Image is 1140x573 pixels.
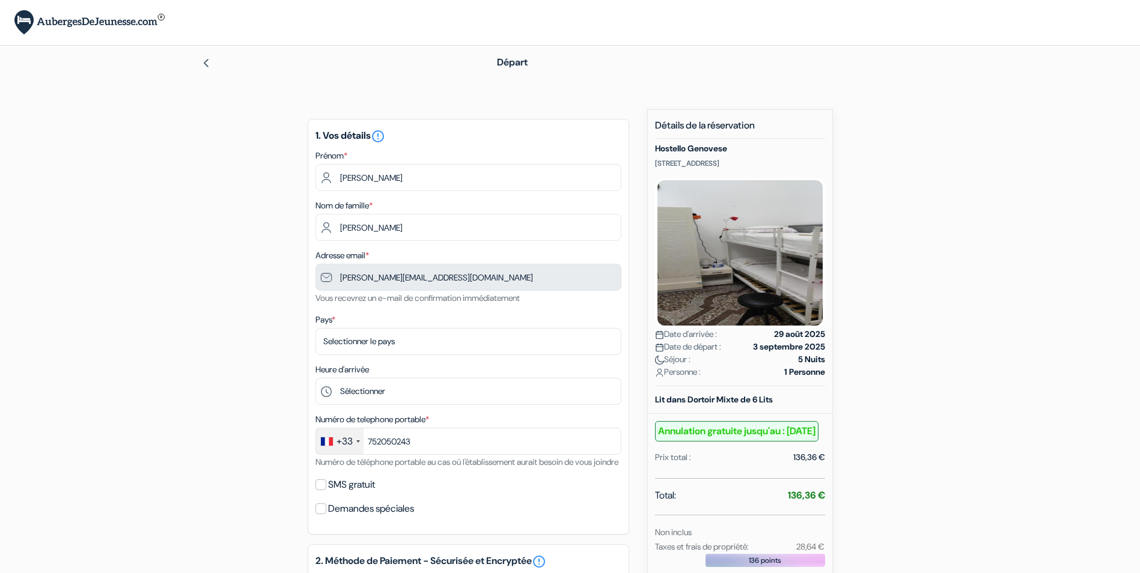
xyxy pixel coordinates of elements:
i: error_outline [371,129,385,144]
a: error_outline [371,129,385,142]
div: Prix total : [655,451,691,464]
span: Séjour : [655,353,690,366]
label: Demandes spéciales [328,500,414,517]
input: Entrez votre prénom [315,164,621,191]
h5: 2. Méthode de Paiement - Sécurisée et Encryptée [315,554,621,569]
label: Numéro de telephone portable [315,413,429,426]
h5: Détails de la réservation [655,120,825,139]
img: calendar.svg [655,330,664,339]
span: Date de départ : [655,341,721,353]
div: France: +33 [316,428,364,454]
span: Total: [655,488,676,503]
label: Heure d'arrivée [315,363,369,376]
img: left_arrow.svg [201,58,211,68]
small: Numéro de téléphone portable au cas où l'établissement aurait besoin de vous joindre [315,456,618,467]
img: user_icon.svg [655,368,664,377]
input: Entrer adresse e-mail [315,264,621,291]
h5: Hostello Genovese [655,144,825,154]
strong: 29 août 2025 [774,328,825,341]
strong: 3 septembre 2025 [753,341,825,353]
p: [STREET_ADDRESS] [655,159,825,168]
div: +33 [337,434,353,449]
label: Prénom [315,150,347,162]
span: Départ [497,56,528,68]
a: error_outline [532,554,546,569]
b: Lit dans Dortoir Mixte de 6 Lits [655,394,773,405]
label: SMS gratuit [328,476,375,493]
label: Nom de famille [315,199,373,212]
strong: 1 Personne [784,366,825,378]
img: moon.svg [655,356,664,365]
h5: 1. Vos détails [315,129,621,144]
small: Vous recevrez un e-mail de confirmation immédiatement [315,293,520,303]
label: Adresse email [315,249,369,262]
span: Date d'arrivée : [655,328,717,341]
small: Non inclus [655,527,692,538]
strong: 136,36 € [788,489,825,502]
small: 28,64 € [796,541,825,552]
div: 136,36 € [793,451,825,464]
label: Pays [315,314,335,326]
small: Taxes et frais de propriété: [655,541,749,552]
span: 136 points [749,555,781,566]
input: Entrer le nom de famille [315,214,621,241]
span: Personne : [655,366,701,378]
b: Annulation gratuite jusqu'au : [DATE] [655,421,818,441]
img: calendar.svg [655,343,664,352]
img: AubergesDeJeunesse.com [14,10,165,35]
strong: 5 Nuits [798,353,825,366]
